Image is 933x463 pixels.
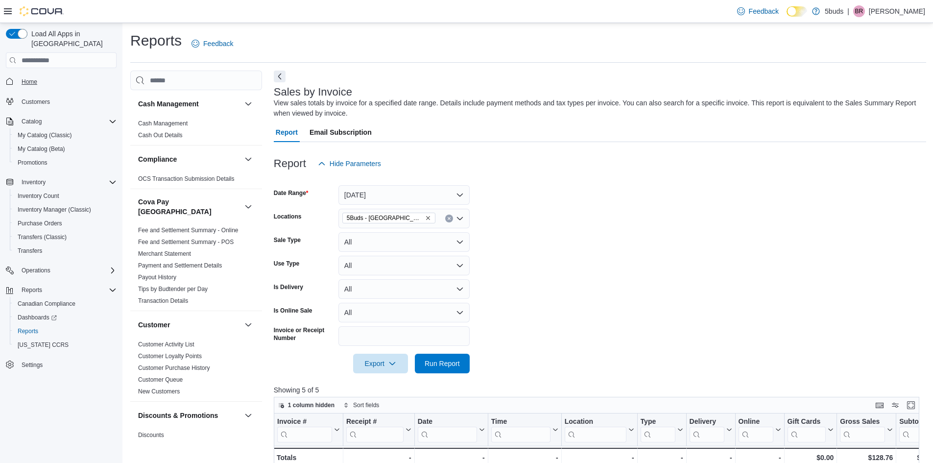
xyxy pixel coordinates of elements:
[18,96,54,108] a: Customers
[138,99,199,109] h3: Cash Management
[18,145,65,153] span: My Catalog (Beta)
[18,192,59,200] span: Inventory Count
[14,231,117,243] span: Transfers (Classic)
[689,417,732,442] button: Delivery
[138,175,235,183] span: OCS Transaction Submission Details
[10,217,120,230] button: Purchase Orders
[418,417,477,442] div: Date
[138,432,164,439] a: Discounts
[138,274,176,281] a: Payout History
[738,417,781,442] button: Online
[138,273,176,281] span: Payout History
[10,324,120,338] button: Reports
[138,376,183,383] a: Customer Queue
[18,159,48,167] span: Promotions
[640,417,675,427] div: Type
[18,265,117,276] span: Operations
[733,1,783,21] a: Feedback
[138,320,240,330] button: Customer
[138,364,210,372] span: Customer Purchase History
[274,158,306,170] h3: Report
[288,401,335,409] span: 1 column hidden
[338,232,470,252] button: All
[138,175,235,182] a: OCS Transaction Submission Details
[689,417,724,427] div: Delivery
[242,410,254,421] button: Discounts & Promotions
[138,262,222,269] span: Payment and Settlement Details
[138,320,170,330] h3: Customer
[10,338,120,352] button: [US_STATE] CCRS
[14,143,69,155] a: My Catalog (Beta)
[565,417,626,442] div: Location
[14,325,42,337] a: Reports
[22,78,37,86] span: Home
[14,245,117,257] span: Transfers
[855,5,863,17] span: BR
[138,120,188,127] a: Cash Management
[425,215,431,221] button: Remove 5Buds - Weyburn from selection in this group
[138,238,234,246] span: Fee and Settlement Summary - POS
[130,118,262,145] div: Cash Management
[274,189,309,197] label: Date Range
[18,247,42,255] span: Transfers
[565,417,634,442] button: Location
[339,399,383,411] button: Sort fields
[18,327,38,335] span: Reports
[274,71,286,82] button: Next
[242,98,254,110] button: Cash Management
[18,131,72,139] span: My Catalog (Classic)
[6,70,117,397] nav: Complex example
[10,203,120,217] button: Inventory Manager (Classic)
[338,303,470,322] button: All
[274,260,299,268] label: Use Type
[203,39,233,49] span: Feedback
[22,267,50,274] span: Operations
[874,399,885,411] button: Keyboard shortcuts
[491,417,550,427] div: Time
[14,143,117,155] span: My Catalog (Beta)
[18,219,62,227] span: Purchase Orders
[14,231,71,243] a: Transfers (Classic)
[338,279,470,299] button: All
[2,95,120,109] button: Customers
[138,154,240,164] button: Compliance
[18,96,117,108] span: Customers
[130,224,262,311] div: Cova Pay [GEOGRAPHIC_DATA]
[138,297,188,305] span: Transaction Details
[14,312,117,323] span: Dashboards
[2,283,120,297] button: Reports
[18,116,46,127] button: Catalog
[14,129,76,141] a: My Catalog (Classic)
[889,399,901,411] button: Display options
[853,5,865,17] div: Briannen Rubin
[14,157,51,169] a: Promotions
[277,417,332,442] div: Invoice #
[359,354,402,373] span: Export
[138,353,202,360] a: Customer Loyalty Points
[418,417,477,427] div: Date
[138,297,188,304] a: Transaction Details
[14,190,63,202] a: Inventory Count
[14,204,95,216] a: Inventory Manager (Classic)
[130,173,262,189] div: Compliance
[138,154,177,164] h3: Compliance
[787,6,807,17] input: Dark Mode
[840,417,885,442] div: Gross Sales
[277,417,332,427] div: Invoice #
[2,115,120,128] button: Catalog
[10,297,120,311] button: Canadian Compliance
[138,120,188,127] span: Cash Management
[138,286,208,292] a: Tips by Budtender per Day
[338,185,470,205] button: [DATE]
[14,339,72,351] a: [US_STATE] CCRS
[2,175,120,189] button: Inventory
[425,359,460,368] span: Run Report
[342,213,435,223] span: 5Buds - Weyburn
[274,213,302,220] label: Locations
[353,401,379,409] span: Sort fields
[346,417,404,427] div: Receipt #
[138,197,240,217] h3: Cova Pay [GEOGRAPHIC_DATA]
[491,417,558,442] button: Time
[242,201,254,213] button: Cova Pay [GEOGRAPHIC_DATA]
